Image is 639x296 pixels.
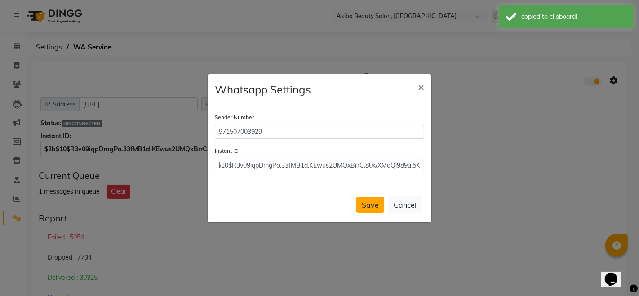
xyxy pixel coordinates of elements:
button: Cancel [388,196,422,213]
span: × [418,80,424,93]
iframe: chat widget [601,260,630,287]
h4: Whatsapp Settings [215,81,311,97]
button: Save [356,197,384,213]
button: Close [411,74,431,99]
div: copied to clipboard! [521,12,627,22]
label: Instant ID [215,147,239,155]
label: Sender Number [215,113,254,121]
